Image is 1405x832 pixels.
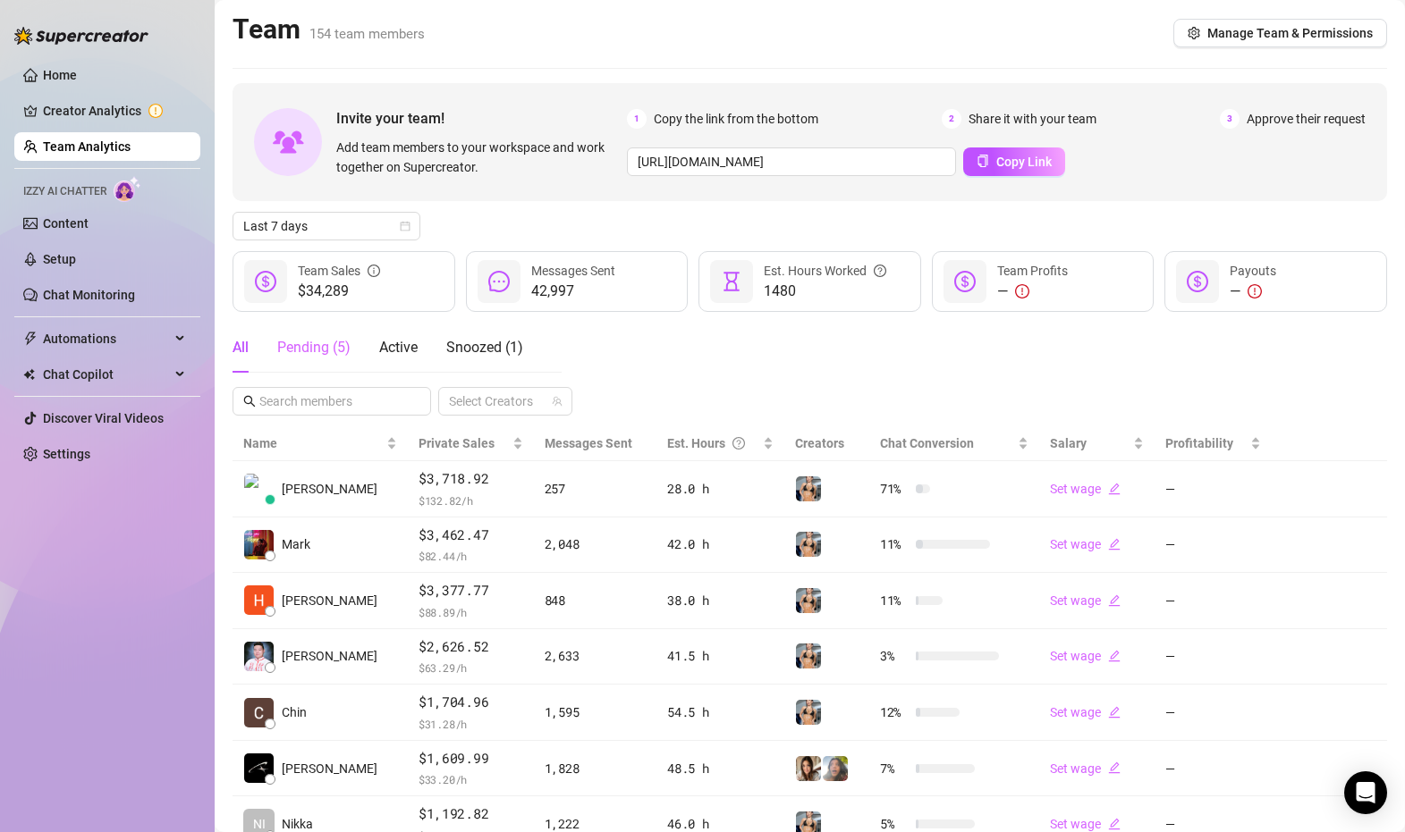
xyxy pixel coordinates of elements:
span: Add team members to your workspace and work together on Supercreator. [336,138,620,177]
a: Setup [43,252,76,266]
a: Settings [43,447,90,461]
img: AI Chatter [114,176,141,202]
img: Chat Copilot [23,368,35,381]
span: exclamation-circle [1015,284,1029,298]
span: question-circle [732,433,745,453]
div: — [997,281,1068,302]
div: 1,595 [545,702,646,722]
img: Chin [244,698,274,727]
a: Set wageedit [1050,705,1121,719]
img: Veronica [796,700,821,725]
span: 154 team members [309,26,425,42]
img: Veronica [796,643,821,668]
span: team [552,396,563,407]
span: [PERSON_NAME] [282,479,377,499]
div: 54.5 h [667,702,774,722]
span: Profitability [1165,436,1233,450]
h2: Team [233,13,425,46]
a: Set wageedit [1050,593,1121,608]
span: 42,997 [531,281,615,302]
span: exclamation-circle [1248,284,1262,298]
span: edit [1108,650,1121,662]
td: — [1155,517,1272,574]
span: $ 31.28 /h [419,715,523,733]
span: Manage Team & Permissions [1207,26,1373,40]
span: dollar-circle [255,271,276,292]
span: setting [1188,27,1200,39]
span: 1480 [764,281,886,302]
a: Set wageedit [1050,761,1121,776]
span: 11 % [880,591,909,610]
div: 42.0 h [667,534,774,554]
span: Active [379,339,418,356]
img: JC Esteban Labi [244,642,274,671]
div: 1,828 [545,759,646,778]
span: $1,609.99 [419,748,523,769]
span: 11 % [880,534,909,554]
a: Home [43,68,77,82]
span: Chat Conversion [880,436,974,450]
a: Set wageedit [1050,537,1121,551]
span: $3,462.47 [419,525,523,546]
span: hourglass [721,271,742,292]
span: $1,192.82 [419,803,523,825]
td: — [1155,741,1272,797]
img: Philip [244,474,274,503]
td: — [1155,573,1272,629]
div: 48.5 h [667,759,774,778]
span: $ 33.20 /h [419,770,523,788]
span: $34,289 [298,281,380,302]
span: Salary [1050,436,1087,450]
input: Search members [259,391,406,411]
span: Chat Copilot [43,360,170,389]
td: — [1155,461,1272,517]
span: calendar [400,221,410,231]
span: dollar-circle [954,271,976,292]
span: [PERSON_NAME] [282,591,377,610]
img: Veronica [796,532,821,557]
span: Automations [43,324,170,353]
span: 71 % [880,479,909,499]
span: edit [1108,538,1121,550]
span: Name [243,433,383,453]
a: Chat Monitoring [43,288,135,302]
span: Approve their request [1247,109,1366,129]
span: 7 % [880,759,909,778]
span: $3,377.77 [419,580,523,601]
img: Amira [823,756,848,781]
span: Share it with your team [969,109,1096,129]
a: Set wageedit [1050,649,1121,663]
img: Jessica [796,756,821,781]
div: Est. Hours [667,433,759,453]
span: search [243,395,256,408]
td: — [1155,685,1272,741]
div: Pending ( 5 ) [277,337,351,358]
span: $3,718.92 [419,468,523,490]
span: Invite your team! [336,107,627,130]
span: [PERSON_NAME] [282,759,377,778]
span: $ 132.82 /h [419,492,523,509]
div: 257 [545,479,646,499]
img: logo-BBDzfeDw.svg [14,27,148,45]
span: 3 % [880,646,909,666]
span: $ 63.29 /h [419,659,523,677]
span: Izzy AI Chatter [23,183,106,200]
span: Copy the link from the bottom [654,109,818,129]
div: 2,048 [545,534,646,554]
span: 12 % [880,702,909,722]
a: Set wageedit [1050,817,1121,831]
div: All [233,337,249,358]
span: edit [1108,818,1121,830]
span: Team Profits [997,264,1068,278]
span: Messages Sent [545,436,632,450]
span: Snoozed ( 1 ) [446,339,523,356]
td: — [1155,629,1272,685]
img: Veronica [796,588,821,613]
th: Name [233,426,408,461]
img: Veronica [796,476,821,501]
img: Ervonne Samson [244,753,274,783]
span: question-circle [874,261,886,281]
span: Copy Link [996,155,1052,169]
span: 3 [1220,109,1240,129]
span: 2 [942,109,961,129]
